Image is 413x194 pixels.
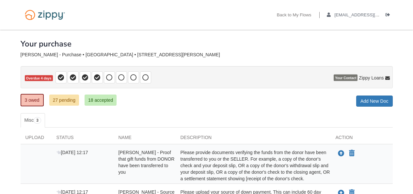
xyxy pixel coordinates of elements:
[21,52,393,58] div: [PERSON_NAME] - Purchase • [GEOGRAPHIC_DATA] • [STREET_ADDRESS][PERSON_NAME]
[21,94,44,106] a: 3 owed
[119,150,175,175] span: [PERSON_NAME] - Proof that gift funds from DONOR have been transferred to you
[386,12,393,19] a: Log out
[52,134,114,144] div: Status
[348,150,355,157] button: Declare Ashley Boley - Proof that gift funds from DONOR have been transferred to you not applicable
[25,75,53,81] span: Overdue 4 days
[21,40,71,48] h1: Your purchase
[359,75,384,81] span: Zippy Loans
[114,134,176,144] div: Name
[334,75,357,81] span: Your Contact
[334,12,409,17] span: aaboley88@icloud.com
[277,12,311,19] a: Back to My Flows
[337,149,345,158] button: Upload Ashley Boley - Proof that gift funds from DONOR have been transferred to you
[49,95,79,106] a: 27 pending
[85,95,117,106] a: 18 accepted
[56,150,88,155] span: [DATE] 12:17
[21,134,52,144] div: Upload
[327,12,409,19] a: edit profile
[34,117,41,124] span: 3
[176,149,331,182] div: Please provide documents verifying the funds from the donor have been transferred to you or the S...
[21,7,69,23] img: Logo
[331,134,393,144] div: Action
[356,96,393,107] a: Add New Doc
[176,134,331,144] div: Description
[21,113,45,128] a: Misc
